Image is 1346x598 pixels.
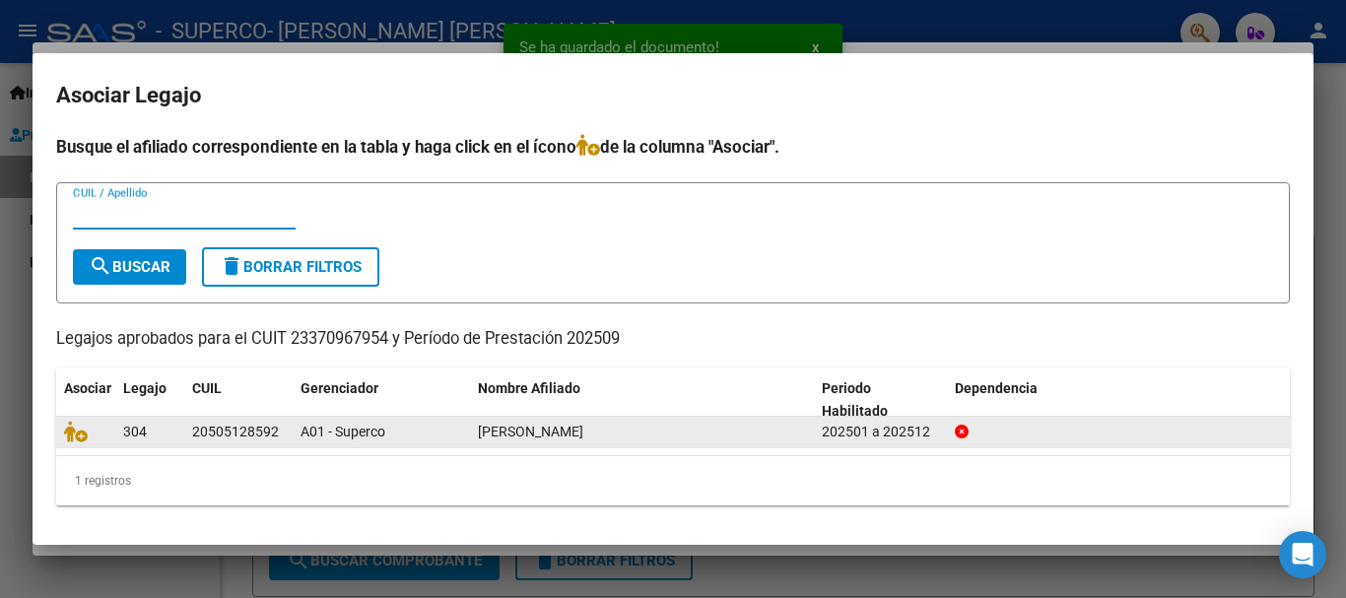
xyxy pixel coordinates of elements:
[822,421,939,443] div: 202501 a 202512
[56,327,1290,352] p: Legajos aprobados para el CUIT 23370967954 y Período de Prestación 202509
[56,77,1290,114] h2: Asociar Legajo
[478,424,583,439] span: OLIVERA SANTIAGO BENJAMIN
[192,421,279,443] div: 20505128592
[184,367,293,432] datatable-header-cell: CUIL
[470,367,814,432] datatable-header-cell: Nombre Afiliado
[56,134,1290,160] h4: Busque el afiliado correspondiente en la tabla y haga click en el ícono de la columna "Asociar".
[56,456,1290,505] div: 1 registros
[115,367,184,432] datatable-header-cell: Legajo
[955,380,1038,396] span: Dependencia
[123,380,167,396] span: Legajo
[220,254,243,278] mat-icon: delete
[293,367,470,432] datatable-header-cell: Gerenciador
[947,367,1291,432] datatable-header-cell: Dependencia
[1279,531,1326,578] div: Open Intercom Messenger
[64,380,111,396] span: Asociar
[822,380,888,419] span: Periodo Habilitado
[814,367,947,432] datatable-header-cell: Periodo Habilitado
[478,380,580,396] span: Nombre Afiliado
[192,380,222,396] span: CUIL
[301,424,385,439] span: A01 - Superco
[202,247,379,287] button: Borrar Filtros
[89,254,112,278] mat-icon: search
[56,367,115,432] datatable-header-cell: Asociar
[73,249,186,285] button: Buscar
[301,380,378,396] span: Gerenciador
[220,258,362,276] span: Borrar Filtros
[89,258,170,276] span: Buscar
[123,424,147,439] span: 304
